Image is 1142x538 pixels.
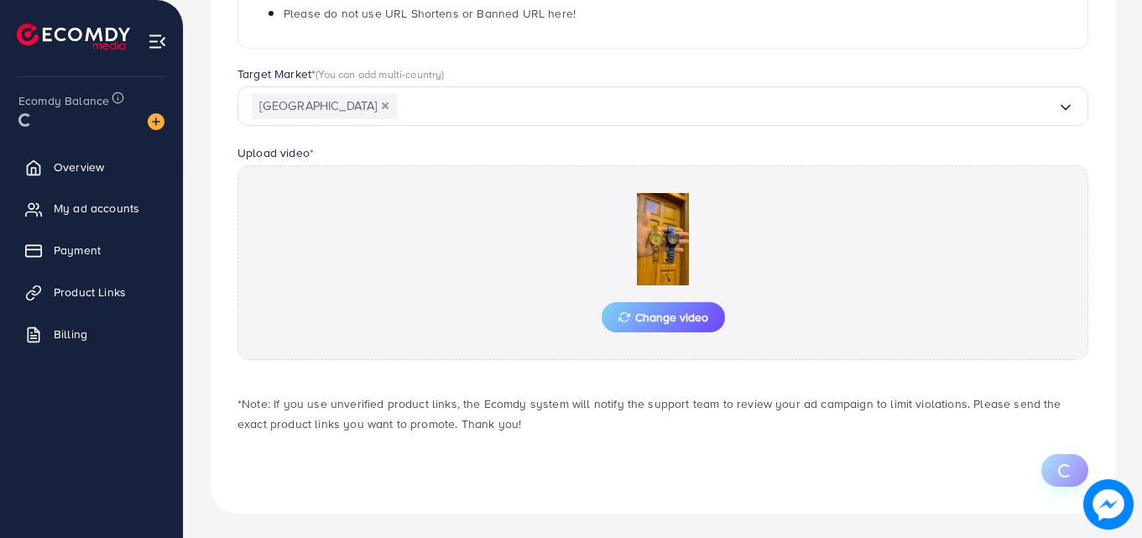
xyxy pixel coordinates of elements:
button: Deselect Pakistan [381,102,389,110]
span: Overview [54,159,104,175]
input: Search for option [397,93,1057,119]
span: Product Links [54,284,126,300]
a: Overview [13,150,170,184]
span: [GEOGRAPHIC_DATA] [252,93,397,119]
p: *Note: If you use unverified product links, the Ecomdy system will notify the support team to rev... [237,394,1088,434]
button: Change video [602,302,725,332]
a: My ad accounts [13,191,170,225]
span: Billing [54,326,87,342]
img: menu [148,32,167,51]
span: Please do not use URL Shortens or Banned URL here! [284,5,576,22]
img: image [1084,480,1133,529]
a: Billing [13,317,170,351]
span: Payment [54,242,101,259]
span: (You can add multi-country) [315,66,444,81]
a: Product Links [13,275,170,309]
span: Ecomdy Balance [18,92,109,109]
span: My ad accounts [54,200,139,217]
span: Change video [618,311,708,323]
img: logo [17,24,130,50]
label: Upload video [237,144,314,161]
img: Preview Image [579,193,747,285]
a: Payment [13,233,170,267]
div: Search for option [237,86,1088,126]
label: Target Market [237,65,445,82]
img: image [148,113,164,130]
